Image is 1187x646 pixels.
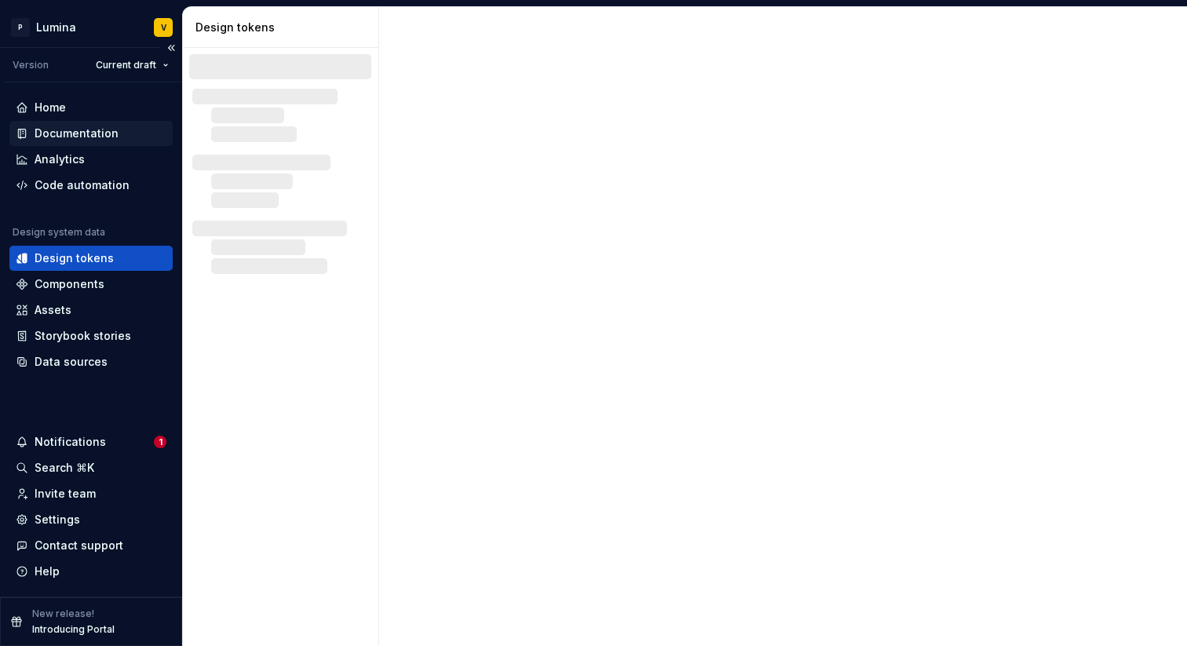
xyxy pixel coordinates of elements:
div: Data sources [35,354,108,370]
a: Settings [9,507,173,532]
button: Contact support [9,533,173,558]
a: Assets [9,297,173,323]
p: New release! [32,608,94,620]
div: Lumina [36,20,76,35]
div: Components [35,276,104,292]
a: Components [9,272,173,297]
div: Notifications [35,434,106,450]
span: Current draft [96,59,156,71]
div: Analytics [35,151,85,167]
div: V [161,21,166,34]
div: Home [35,100,66,115]
a: Documentation [9,121,173,146]
div: P [11,18,30,37]
a: Design tokens [9,246,173,271]
button: PLuminaV [3,10,179,44]
button: Notifications1 [9,429,173,454]
div: Version [13,59,49,71]
div: Invite team [35,486,96,502]
div: Design system data [13,226,105,239]
div: Documentation [35,126,119,141]
div: Search ⌘K [35,460,94,476]
span: 1 [154,436,166,448]
div: Design tokens [195,20,372,35]
div: Help [35,564,60,579]
a: Code automation [9,173,173,198]
div: Design tokens [35,250,114,266]
div: Storybook stories [35,328,131,344]
a: Home [9,95,173,120]
div: Assets [35,302,71,318]
a: Analytics [9,147,173,172]
button: Help [9,559,173,584]
button: Collapse sidebar [160,37,182,59]
button: Current draft [89,54,176,76]
a: Invite team [9,481,173,506]
p: Introducing Portal [32,623,115,636]
div: Contact support [35,538,123,553]
a: Data sources [9,349,173,374]
div: Code automation [35,177,130,193]
button: Search ⌘K [9,455,173,480]
div: Settings [35,512,80,527]
a: Storybook stories [9,323,173,349]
